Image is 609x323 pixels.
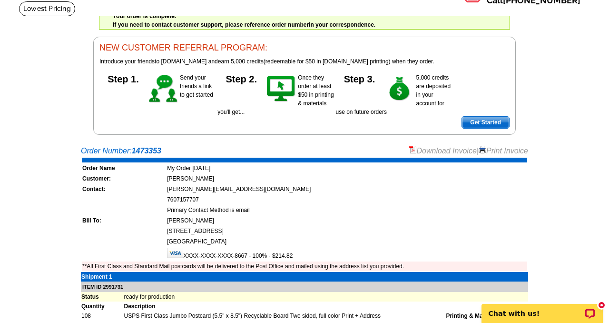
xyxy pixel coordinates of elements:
td: Contact: [82,184,166,194]
span: Get Started [462,117,509,128]
td: 7607157707 [167,195,527,204]
a: Get Started [462,116,510,129]
td: Shipment 1 [81,272,123,282]
img: small-print-icon.gif [479,146,486,153]
h3: NEW CUSTOMER REFERRAL PROGRAM: [99,43,510,53]
p: to [DOMAIN_NAME] and (redeemable for $50 in [DOMAIN_NAME] printing) when they order. [99,57,510,66]
td: [STREET_ADDRESS] [167,226,527,236]
h5: Step 2. [217,73,265,83]
iframe: LiveChat chat widget [475,293,609,323]
td: Quantity [81,302,123,311]
h5: Step 1. [99,73,147,83]
td: 108 [81,311,123,321]
span: 5,000 credits are deposited in your account for use on future orders [336,74,451,115]
td: Bill To: [82,216,166,225]
td: Status [81,292,123,302]
td: USPS First Class Jumbo Postcard (5.5" x 8.5") Recyclable Board Two sided, full color Print + Address [123,311,502,321]
span: Introduce your friends [99,58,155,65]
td: Description [123,302,502,311]
a: Download Invoice [409,147,477,155]
strong: 1473353 [132,147,161,155]
img: step-1.gif [147,73,180,105]
img: step-2.gif [265,73,298,105]
span: Once they order at least $50 in printing & materials you'll get... [217,74,334,115]
td: [PERSON_NAME][EMAIL_ADDRESS][DOMAIN_NAME] [167,184,527,194]
td: ITEM ID 2991731 [81,282,528,293]
td: Customer: [82,174,166,183]
span: Printing & Materials: [446,312,501,320]
img: step-3.gif [383,73,416,105]
h5: Step 3. [336,73,383,83]
div: | [409,145,529,157]
td: [PERSON_NAME] [167,216,527,225]
td: Order Name [82,163,166,173]
td: ready for production [123,292,528,302]
td: XXXX-XXXX-XXXX-8667 - 100% - $214.82 [167,247,527,261]
img: u [76,30,86,31]
img: visa.gif [167,248,183,258]
div: Order Number: [81,145,528,157]
td: Primary Contact Method is email [167,205,527,215]
strong: Your order is complete. [113,13,176,20]
a: Print Invoice [479,147,528,155]
td: **All First Class and Standard Mail postcards will be delivered to the Post Office and mailed usi... [82,262,527,271]
td: My Order [DATE] [167,163,527,173]
td: [PERSON_NAME] [167,174,527,183]
span: Send your friends a link to get started [180,74,213,98]
td: [GEOGRAPHIC_DATA] [167,237,527,246]
img: small-pdf-icon.gif [409,146,417,153]
span: earn 5,000 credits [218,58,264,65]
